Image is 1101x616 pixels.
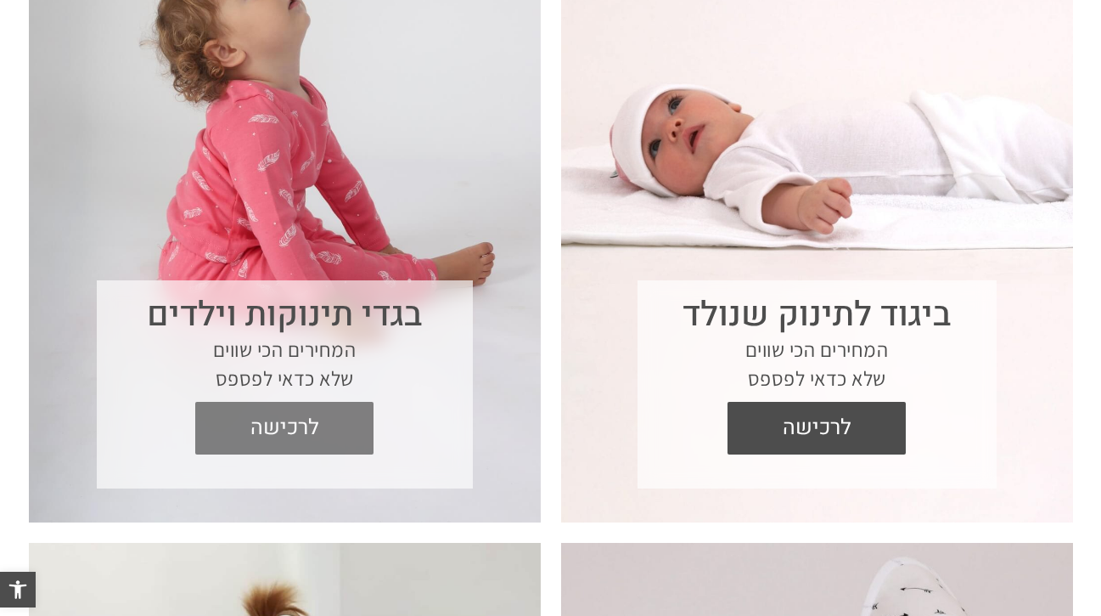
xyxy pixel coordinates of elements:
[671,295,963,336] h3: ביגוד לתינוק שנולד
[727,402,906,455] a: לרכישה
[208,402,361,455] span: לרכישה
[131,295,439,336] h3: בגדי תינוקות וילדים
[131,336,439,393] p: המחירים הכי שווים שלא כדאי לפספס
[671,336,963,393] p: המחירים הכי שווים שלא כדאי לפספס
[740,402,893,455] span: לרכישה
[195,402,374,455] a: לרכישה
